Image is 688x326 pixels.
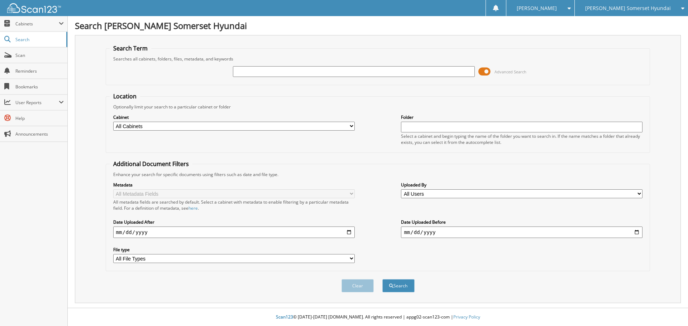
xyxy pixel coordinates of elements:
label: Folder [401,114,642,120]
div: Select a cabinet and begin typing the name of the folder you want to search in. If the name match... [401,133,642,145]
h1: Search [PERSON_NAME] Somerset Hyundai [75,20,681,31]
input: start [113,227,355,238]
legend: Additional Document Filters [110,160,192,168]
span: [PERSON_NAME] [517,6,557,10]
label: Uploaded By [401,182,642,188]
button: Clear [341,279,374,292]
label: Cabinet [113,114,355,120]
span: Reminders [15,68,64,74]
label: Metadata [113,182,355,188]
div: © [DATE]-[DATE] [DOMAIN_NAME]. All rights reserved | appg02-scan123-com | [68,308,688,326]
input: end [401,227,642,238]
span: Help [15,115,64,121]
span: Scan123 [276,314,293,320]
span: Announcements [15,131,64,137]
a: here [188,205,198,211]
span: Search [15,37,63,43]
div: Searches all cabinets, folders, files, metadata, and keywords [110,56,646,62]
span: Advanced Search [494,69,526,74]
img: scan123-logo-white.svg [7,3,61,13]
span: [PERSON_NAME] Somerset Hyundai [585,6,671,10]
legend: Location [110,92,140,100]
span: Cabinets [15,21,59,27]
label: File type [113,247,355,253]
div: Enhance your search for specific documents using filters such as date and file type. [110,171,646,177]
span: Bookmarks [15,84,64,90]
label: Date Uploaded After [113,219,355,225]
button: Search [382,279,415,292]
legend: Search Term [110,44,151,52]
iframe: Chat Widget [652,292,688,326]
label: Date Uploaded Before [401,219,642,225]
div: All metadata fields are searched by default. Select a cabinet with metadata to enable filtering b... [113,199,355,211]
span: Scan [15,52,64,58]
span: User Reports [15,99,59,106]
a: Privacy Policy [453,314,480,320]
div: Optionally limit your search to a particular cabinet or folder [110,104,646,110]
